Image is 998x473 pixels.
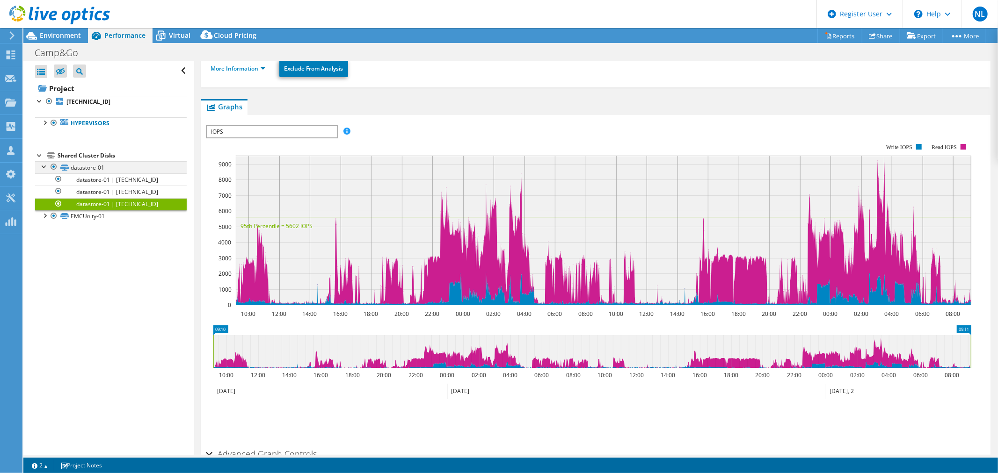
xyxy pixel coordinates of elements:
[214,31,256,40] span: Cloud Pricing
[282,371,297,379] text: 14:00
[762,310,776,318] text: 20:00
[377,371,391,379] text: 20:00
[793,310,807,318] text: 22:00
[945,371,959,379] text: 08:00
[503,371,517,379] text: 04:00
[425,310,439,318] text: 22:00
[104,31,146,40] span: Performance
[913,371,928,379] text: 06:00
[724,371,738,379] text: 18:00
[35,117,187,129] a: Hypervisors
[228,301,231,309] text: 0
[219,223,232,231] text: 5000
[692,371,707,379] text: 16:00
[731,310,746,318] text: 18:00
[943,29,986,43] a: More
[219,254,232,262] text: 3000
[30,48,93,58] h1: Camp&Go
[486,310,501,318] text: 02:00
[219,371,233,379] text: 10:00
[408,371,423,379] text: 22:00
[755,371,770,379] text: 20:00
[517,310,532,318] text: 04:00
[58,150,187,161] div: Shared Cluster Disks
[817,29,862,43] a: Reports
[456,310,470,318] text: 00:00
[54,459,109,471] a: Project Notes
[206,102,243,111] span: Graphs
[35,96,187,108] a: [TECHNICAL_ID]
[850,371,865,379] text: 02:00
[884,310,899,318] text: 04:00
[914,10,923,18] svg: \n
[472,371,486,379] text: 02:00
[169,31,190,40] span: Virtual
[272,310,286,318] text: 12:00
[66,98,110,106] b: [TECHNICAL_ID]
[364,310,378,318] text: 18:00
[219,160,232,168] text: 9000
[946,310,960,318] text: 08:00
[932,144,957,150] text: Read IOPS
[241,310,255,318] text: 10:00
[25,459,54,471] a: 2
[609,310,623,318] text: 10:00
[333,310,348,318] text: 16:00
[40,31,81,40] span: Environment
[629,371,644,379] text: 12:00
[207,126,336,137] span: IOPS
[251,371,265,379] text: 12:00
[345,371,360,379] text: 18:00
[219,207,232,215] text: 6000
[240,222,313,230] text: 95th Percentile = 5602 IOPS
[219,270,232,278] text: 2000
[886,144,912,150] text: Write IOPS
[578,310,593,318] text: 08:00
[440,371,454,379] text: 00:00
[566,371,581,379] text: 08:00
[823,310,838,318] text: 00:00
[211,64,265,72] a: More Information
[881,371,896,379] text: 04:00
[547,310,562,318] text: 06:00
[35,186,187,198] a: datastore-01 | [TECHNICAL_ID]
[661,371,675,379] text: 14:00
[35,161,187,173] a: datastore-01
[219,192,232,200] text: 7000
[639,310,654,318] text: 12:00
[219,286,232,294] text: 1000
[35,198,187,210] a: datastore-01 | [TECHNICAL_ID]
[534,371,549,379] text: 06:00
[700,310,715,318] text: 16:00
[900,29,943,43] a: Export
[787,371,801,379] text: 22:00
[818,371,833,379] text: 00:00
[597,371,612,379] text: 10:00
[279,60,348,77] a: Exclude From Analysis
[219,176,232,184] text: 8000
[670,310,685,318] text: 14:00
[973,7,988,21] span: NL
[854,310,868,318] text: 02:00
[206,444,317,463] h2: Advanced Graph Controls
[394,310,409,318] text: 20:00
[915,310,930,318] text: 06:00
[313,371,328,379] text: 16:00
[302,310,317,318] text: 14:00
[35,81,187,96] a: Project
[862,29,900,43] a: Share
[35,210,187,222] a: EMCUnity-01
[218,238,231,246] text: 4000
[35,173,187,186] a: datastore-01 | [TECHNICAL_ID]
